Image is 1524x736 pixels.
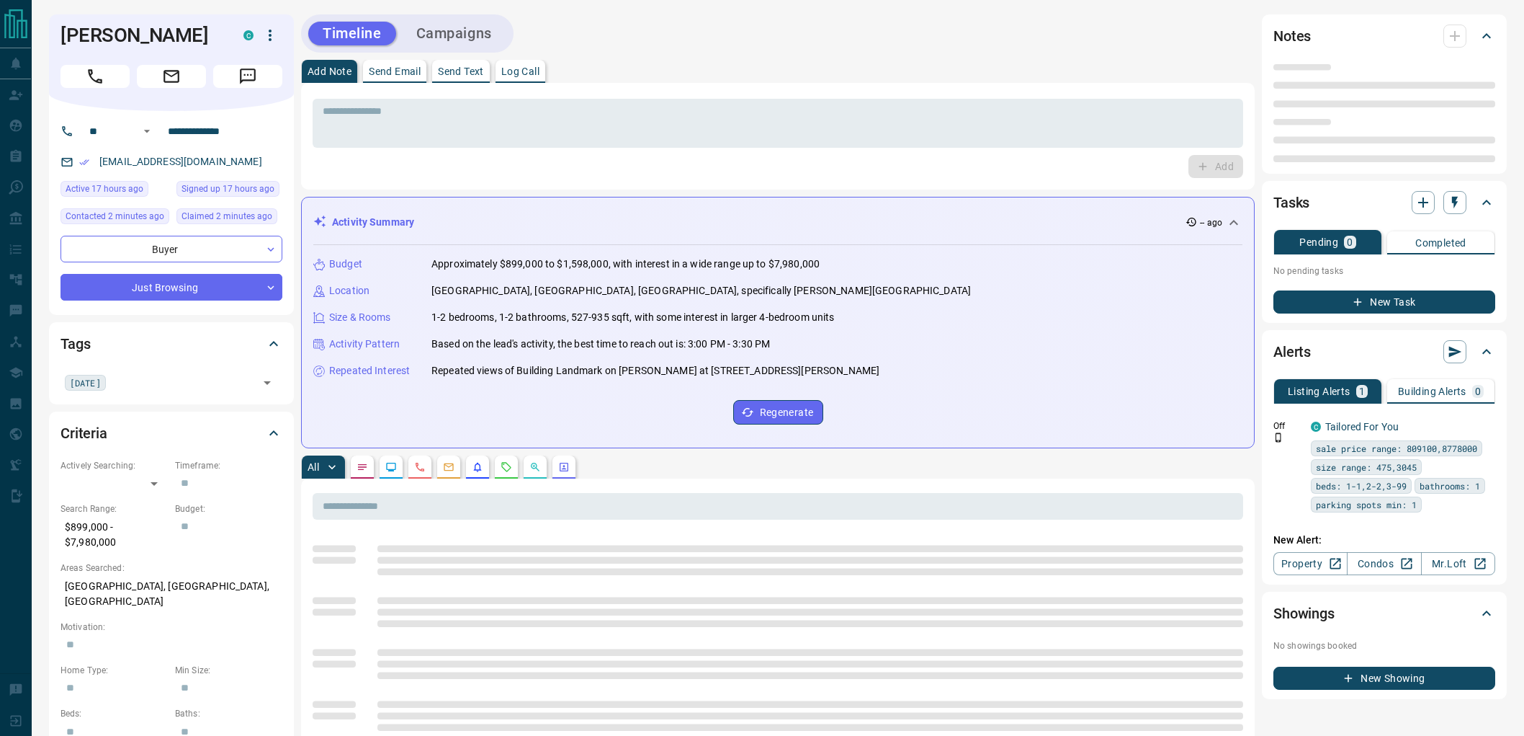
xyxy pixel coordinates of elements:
span: Email [137,65,206,88]
p: No pending tasks [1273,260,1495,282]
p: 0 [1347,237,1353,247]
div: Showings [1273,596,1495,631]
a: Mr.Loft [1421,552,1495,575]
p: $899,000 - $7,980,000 [60,515,168,554]
p: -- ago [1200,216,1222,229]
h2: Tags [60,332,90,355]
svg: Calls [414,461,426,473]
p: Send Text [438,66,484,76]
h2: Showings [1273,602,1335,625]
p: Log Call [501,66,539,76]
p: Budget [329,257,362,272]
span: Signed up 17 hours ago [181,182,274,196]
p: Location [329,283,369,298]
p: Activity Pattern [329,337,400,352]
p: Listing Alerts [1288,386,1350,396]
span: size range: 475,3045 [1316,460,1417,474]
button: Timeline [308,22,396,45]
h2: Notes [1273,25,1311,48]
div: condos.ca [243,30,254,40]
a: Property [1273,552,1348,575]
span: bathrooms: 1 [1420,479,1480,493]
span: Contacted 2 minutes ago [66,209,164,223]
button: Campaigns [402,22,506,45]
button: Regenerate [733,400,823,425]
p: New Alert: [1273,533,1495,548]
div: Alerts [1273,334,1495,369]
svg: Listing Alerts [472,461,483,473]
p: Repeated views of Building Landmark on [PERSON_NAME] at [STREET_ADDRESS][PERSON_NAME] [431,363,879,378]
p: Send Email [369,66,421,76]
span: Call [60,65,130,88]
p: Timeframe: [175,459,282,472]
p: Actively Searching: [60,459,168,472]
p: Activity Summary [332,215,414,230]
h2: Tasks [1273,191,1309,214]
h2: Alerts [1273,340,1311,363]
span: beds: 1-1,2-2,3-99 [1316,479,1407,493]
p: [GEOGRAPHIC_DATA], [GEOGRAPHIC_DATA], [GEOGRAPHIC_DATA] [60,575,282,613]
div: Fri Sep 12 2025 [60,181,169,201]
div: Tasks [1273,185,1495,220]
div: Activity Summary-- ago [313,209,1242,236]
a: Condos [1347,552,1421,575]
button: New Task [1273,291,1495,314]
svg: Lead Browsing Activity [385,461,397,473]
p: Budget: [175,502,282,515]
div: Sat Sep 13 2025 [176,208,282,229]
svg: Email Verified [79,157,89,167]
svg: Agent Actions [558,461,570,473]
span: Active 17 hours ago [66,182,143,196]
p: Add Note [308,66,351,76]
p: Beds: [60,707,168,720]
div: Just Browsing [60,274,282,301]
svg: Requests [501,461,512,473]
p: Approximately $899,000 to $1,598,000, with interest in a wide range up to $7,980,000 [431,257,820,272]
p: Pending [1299,237,1338,247]
p: All [308,462,319,472]
a: Tailored For You [1325,421,1399,433]
span: [DATE] [70,376,101,390]
p: Repeated Interest [329,363,410,378]
div: Criteria [60,416,282,451]
p: Motivation: [60,621,282,634]
p: Building Alerts [1398,386,1466,396]
button: Open [257,373,277,393]
p: [GEOGRAPHIC_DATA], [GEOGRAPHIC_DATA], [GEOGRAPHIC_DATA], specifically [PERSON_NAME][GEOGRAPHIC_DATA] [431,283,971,298]
svg: Opportunities [529,461,541,473]
h2: Criteria [60,422,107,445]
svg: Notes [357,461,368,473]
p: Completed [1415,238,1466,248]
div: Notes [1273,19,1495,53]
button: New Showing [1273,667,1495,690]
p: Home Type: [60,664,168,677]
h1: [PERSON_NAME] [60,24,222,47]
div: condos.ca [1311,422,1321,432]
button: Open [138,123,156,140]
p: Based on the lead's activity, the best time to reach out is: 3:00 PM - 3:30 PM [431,337,770,352]
p: 0 [1475,386,1481,396]
div: Fri Sep 12 2025 [176,181,282,201]
p: 1 [1359,386,1365,396]
span: sale price range: 809100,8778000 [1316,441,1477,456]
a: [EMAIL_ADDRESS][DOMAIN_NAME] [99,156,262,167]
p: Search Range: [60,502,168,515]
p: Baths: [175,707,282,720]
p: Min Size: [175,664,282,677]
p: No showings booked [1273,639,1495,652]
span: Claimed 2 minutes ago [181,209,272,223]
span: parking spots min: 1 [1316,497,1417,512]
svg: Emails [443,461,454,473]
div: Sat Sep 13 2025 [60,208,169,229]
span: Message [213,65,282,88]
div: Buyer [60,236,282,262]
p: Off [1273,420,1302,433]
p: Size & Rooms [329,310,391,325]
p: 1-2 bedrooms, 1-2 bathrooms, 527-935 sqft, with some interest in larger 4-bedroom units [431,310,834,325]
p: Areas Searched: [60,562,282,575]
div: Tags [60,327,282,361]
svg: Push Notification Only [1273,433,1283,443]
